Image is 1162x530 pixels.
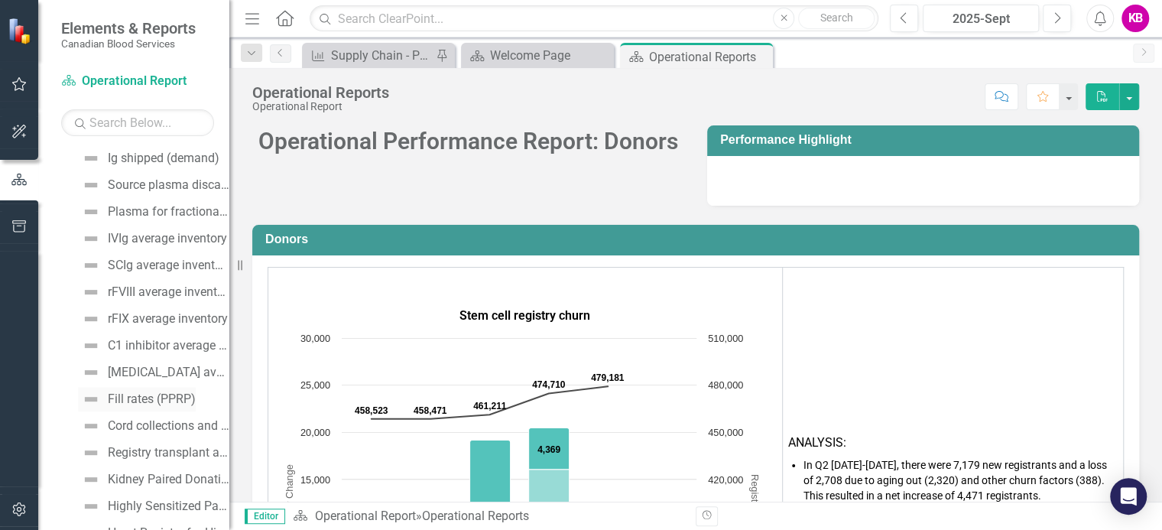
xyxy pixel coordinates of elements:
[414,405,447,416] text: 458,471
[421,509,528,523] div: Operational Reports
[82,256,100,275] img: Not Defined
[1121,5,1149,32] button: KB
[108,178,229,192] div: Source plasma discard rate
[78,280,229,304] a: rFVIII average inventory
[108,339,229,353] div: C1 inhibitor average inventory
[78,333,229,358] a: C1 inhibitor average inventory
[108,366,229,379] div: [MEDICAL_DATA] average inventory
[798,8,875,29] button: Search
[108,258,229,272] div: SCIg average inventory
[265,232,1131,246] h3: Donors
[928,10,1034,28] div: 2025-Sept
[649,47,769,67] div: Operational Reports
[78,467,229,492] a: Kidney Paired Donation (KPD)
[708,427,743,438] text: 450,000
[82,149,100,167] img: Not Defined
[820,11,853,24] span: Search
[473,401,507,411] text: 461,211
[61,109,214,136] input: Search Below...
[82,176,100,194] img: Not Defined
[108,205,229,219] div: Plasma for fractionation (litres shipped)
[1110,478,1147,515] div: Open Intercom Messenger
[355,405,388,416] text: 458,523
[82,417,100,435] img: Not Defined
[306,46,432,65] a: Supply Chain - PPRP
[108,499,229,513] div: Highly Sensitized Patient (HSP)
[252,84,389,101] div: Operational Reports
[331,46,432,65] div: Supply Chain - PPRP
[78,387,196,411] a: Fill rates (PPRP)
[923,5,1039,32] button: 2025-Sept
[82,310,100,328] img: Not Defined
[82,497,100,515] img: Not Defined
[108,232,227,245] div: IVIg average inventory
[108,392,196,406] div: Fill rates (PPRP)
[108,312,228,326] div: rFIX average inventory
[61,73,214,90] a: Operational Report
[78,307,228,331] a: rFIX average inventory
[529,428,570,470] path: 2025/2026 Q1, 4,369. BSKs in progress.
[108,473,229,486] div: Kidney Paired Donation (KPD)
[82,337,100,355] img: Not Defined
[8,17,34,44] img: ClearPoint Strategy
[78,360,229,385] a: [MEDICAL_DATA] average inventory
[720,133,1131,147] h3: Performance Highlight
[78,200,229,224] a: Plasma for fractionation (litres shipped)
[314,509,415,523] a: Operational Report
[78,441,229,465] a: Registry transplant activities
[82,470,100,489] img: Not Defined
[82,363,100,382] img: Not Defined
[591,372,625,383] text: 479,181
[465,46,610,65] a: Welcome Page
[537,444,560,455] text: 4,369
[252,101,389,112] div: Operational Report
[300,427,330,438] text: 20,000
[108,285,229,299] div: rFVIII average inventory
[108,151,219,165] div: Ig shipped (demand)
[78,253,229,278] a: SCIg average inventory
[300,474,330,486] text: 15,000
[300,333,330,344] text: 30,000
[108,446,229,460] div: Registry transplant activities
[108,419,229,433] div: Cord collections and manufacturing
[459,308,590,323] span: Stem cell registry churn
[490,46,610,65] div: Welcome Page
[82,283,100,301] img: Not Defined
[310,5,878,32] input: Search ClearPoint...
[258,128,678,154] span: Operational Performance Report: Donors
[82,229,100,248] img: Not Defined
[788,435,846,450] span: ANALYSIS:
[245,509,285,524] span: Editor
[78,226,227,251] a: IVIg average inventory
[78,146,219,171] a: Ig shipped (demand)
[61,37,196,50] small: Canadian Blood Services
[708,474,743,486] text: 420,000
[82,444,100,462] img: Not Defined
[708,333,743,344] text: 510,000
[78,494,229,519] a: Highly Sensitized Patient (HSP)
[300,379,330,391] text: 25,000
[82,203,100,221] img: Not Defined
[293,508,684,525] div: »
[803,459,1107,502] span: In Q2 [DATE]-[DATE], there were 7,179 new registrants and a loss of 2,708 due to aging out (2,320...
[78,414,229,438] a: Cord collections and manufacturing
[532,379,566,390] text: 474,710
[61,19,196,37] span: Elements & Reports
[78,173,229,197] a: Source plasma discard rate
[82,390,100,408] img: Not Defined
[708,379,743,391] text: 480,000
